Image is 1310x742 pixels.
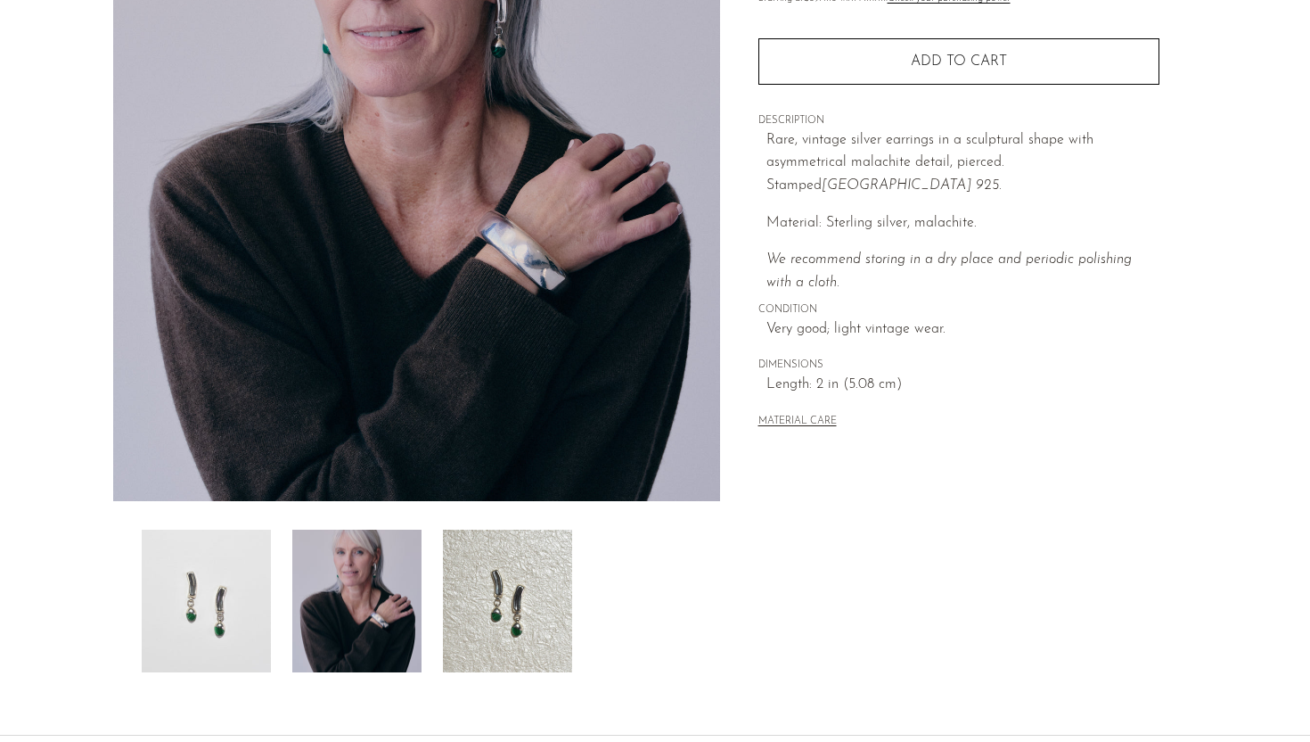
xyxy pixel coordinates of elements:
[758,113,1159,129] span: DESCRIPTION
[758,416,837,429] button: MATERIAL CARE
[766,318,1159,342] span: Very good; light vintage wear.
[822,178,1002,193] em: [GEOGRAPHIC_DATA] 925.
[766,212,1159,235] p: Material: Sterling silver, malachite.
[766,374,1159,397] span: Length: 2 in (5.08 cm)
[443,530,572,672] img: Mexico Malachite Earrings
[142,530,271,672] img: Mexico Malachite Earrings
[292,530,422,672] img: Mexico Malachite Earrings
[758,302,1159,318] span: CONDITION
[911,54,1007,69] span: Add to cart
[766,129,1159,198] p: Rare, vintage silver earrings in a sculptural shape with asymmetrical malachite detail, pierced. ...
[766,252,1132,290] i: We recommend storing in a dry place and periodic polishing with a cloth.
[758,38,1159,85] button: Add to cart
[758,358,1159,374] span: DIMENSIONS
